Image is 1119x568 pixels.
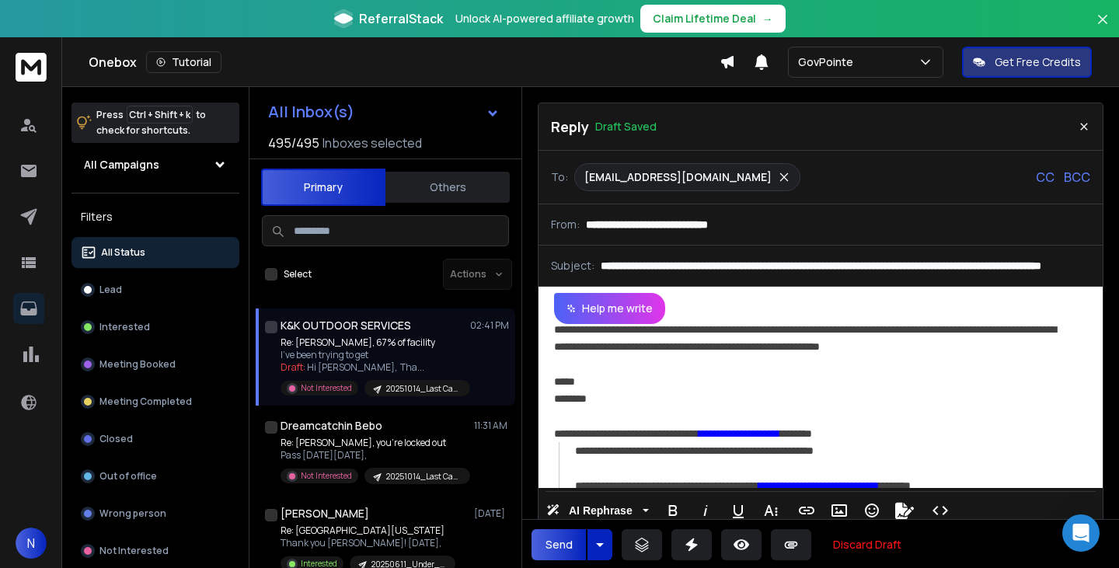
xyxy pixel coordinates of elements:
[281,537,455,549] p: Thank you [PERSON_NAME]! [DATE],
[281,437,467,449] p: Re: [PERSON_NAME], you’re locked out
[926,495,955,526] button: Code View
[99,396,192,408] p: Meeting Completed
[551,217,580,232] p: From:
[1064,168,1090,186] p: BCC
[71,206,239,228] h3: Filters
[824,495,854,526] button: Insert Image (Ctrl+P)
[99,507,166,520] p: Wrong person
[281,318,411,333] h1: K&K OUTDOOR SERVICES
[385,170,510,204] button: Others
[857,495,887,526] button: Emoticons
[386,383,461,395] p: 20251014_Last Campaign-Webinar-[PERSON_NAME](1015-16)-Nationwide Facility Support Contracts
[268,134,319,152] span: 495 / 495
[16,528,47,559] button: N
[554,293,665,324] button: Help me write
[281,449,467,462] p: Pass [DATE][DATE],
[386,471,461,483] p: 20251014_Last Campaign-Webinar-[PERSON_NAME](1015-16)-Nationwide Facility Support Contracts
[307,361,424,374] span: Hi [PERSON_NAME], Tha ...
[301,470,352,482] p: Not Interested
[762,11,773,26] span: →
[532,529,586,560] button: Send
[640,5,786,33] button: Claim Lifetime Deal→
[71,149,239,180] button: All Campaigns
[281,506,369,521] h1: [PERSON_NAME]
[71,423,239,455] button: Closed
[268,104,354,120] h1: All Inbox(s)
[584,169,772,185] p: [EMAIL_ADDRESS][DOMAIN_NAME]
[821,529,914,560] button: Discard Draft
[474,507,509,520] p: [DATE]
[101,246,145,259] p: All Status
[71,386,239,417] button: Meeting Completed
[71,535,239,566] button: Not Interested
[127,106,193,124] span: Ctrl + Shift + k
[281,418,382,434] h1: Dreamcatchin Bebo
[71,461,239,492] button: Out of office
[71,274,239,305] button: Lead
[691,495,720,526] button: Italic (Ctrl+I)
[71,498,239,529] button: Wrong person
[256,96,512,127] button: All Inbox(s)
[962,47,1092,78] button: Get Free Credits
[595,119,657,134] p: Draft Saved
[99,358,176,371] p: Meeting Booked
[798,54,859,70] p: GovPointe
[1093,9,1113,47] button: Close banner
[89,51,720,73] div: Onebox
[281,524,455,537] p: Re: [GEOGRAPHIC_DATA][US_STATE]
[99,284,122,296] p: Lead
[301,382,352,394] p: Not Interested
[470,319,509,332] p: 02:41 PM
[359,9,443,28] span: ReferralStack
[566,504,636,517] span: AI Rephrase
[281,336,467,349] p: Re: [PERSON_NAME], 67% of facility
[1062,514,1100,552] div: Open Intercom Messenger
[551,116,589,138] p: Reply
[96,107,206,138] p: Press to check for shortcuts.
[146,51,221,73] button: Tutorial
[99,321,150,333] p: Interested
[1036,168,1055,186] p: CC
[551,258,594,274] p: Subject:
[99,433,133,445] p: Closed
[455,11,634,26] p: Unlock AI-powered affiliate growth
[658,495,688,526] button: Bold (Ctrl+B)
[71,349,239,380] button: Meeting Booked
[723,495,753,526] button: Underline (Ctrl+U)
[99,545,169,557] p: Not Interested
[284,268,312,281] label: Select
[474,420,509,432] p: 11:31 AM
[890,495,919,526] button: Signature
[281,361,305,374] span: Draft:
[551,169,568,185] p: To:
[322,134,422,152] h3: Inboxes selected
[84,157,159,172] h1: All Campaigns
[261,169,385,206] button: Primary
[281,349,467,361] p: I've been trying to get
[71,237,239,268] button: All Status
[99,470,157,483] p: Out of office
[71,312,239,343] button: Interested
[543,495,652,526] button: AI Rephrase
[995,54,1081,70] p: Get Free Credits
